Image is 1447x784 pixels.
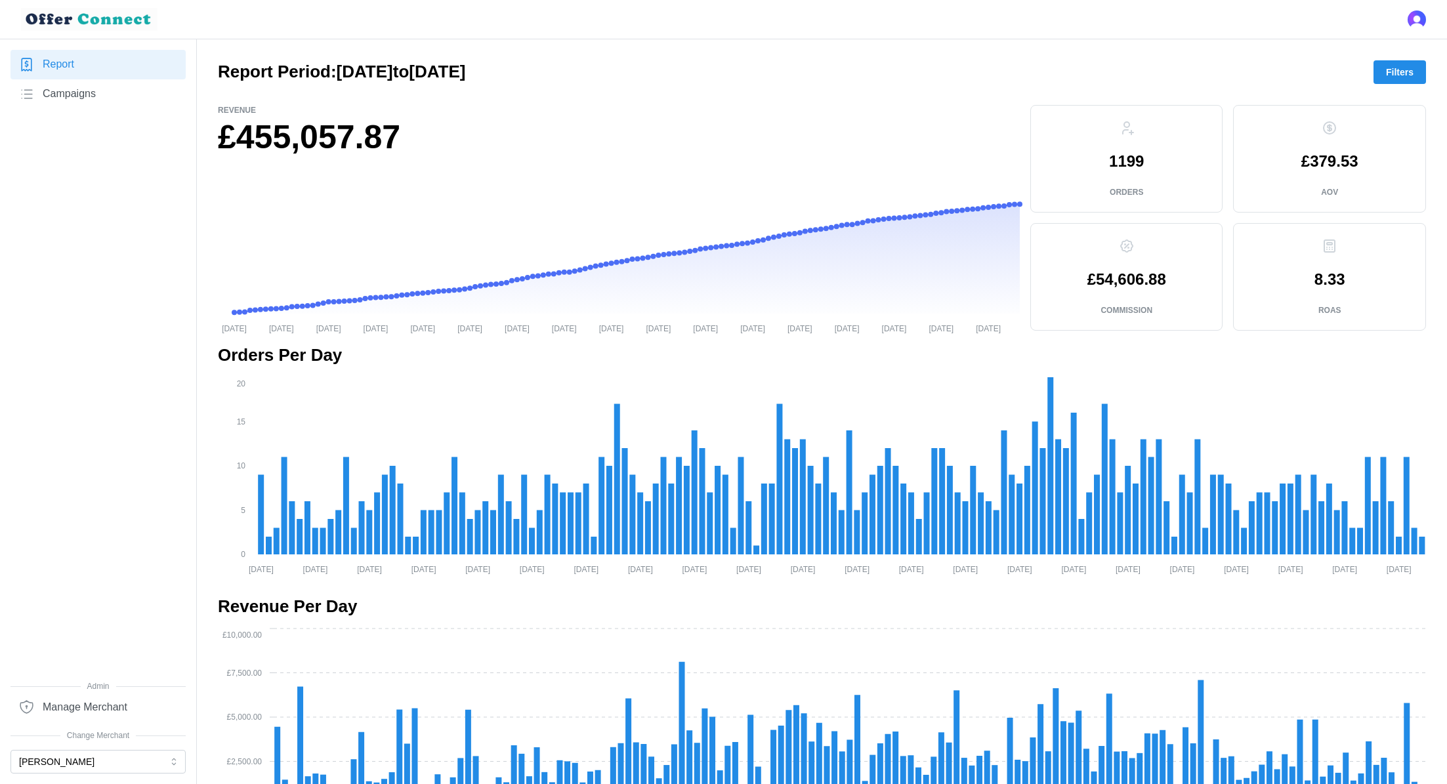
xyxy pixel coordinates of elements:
span: Admin [10,680,186,693]
tspan: £10,000.00 [222,630,262,640]
tspan: [DATE] [574,564,598,573]
tspan: [DATE] [976,323,1001,333]
button: Filters [1374,60,1426,84]
tspan: [DATE] [1170,564,1195,573]
tspan: [DATE] [682,564,707,573]
tspan: [DATE] [410,323,435,333]
h2: Report Period: [DATE] to [DATE] [218,60,465,83]
h2: Orders Per Day [218,344,1426,367]
button: Open user button [1408,10,1426,29]
tspan: [DATE] [1332,564,1357,573]
a: Report [10,50,186,79]
tspan: [DATE] [1061,564,1086,573]
button: [PERSON_NAME] [10,750,186,774]
tspan: £5,000.00 [227,712,262,722]
tspan: [DATE] [787,323,812,333]
tspan: [DATE] [249,564,274,573]
tspan: [DATE] [899,564,924,573]
a: Campaigns [10,79,186,109]
tspan: [DATE] [552,323,577,333]
p: Commission [1101,305,1152,316]
span: Change Merchant [10,730,186,742]
tspan: [DATE] [791,564,816,573]
tspan: [DATE] [411,564,436,573]
tspan: [DATE] [646,323,671,333]
tspan: 0 [241,550,245,559]
tspan: [DATE] [1387,564,1412,573]
tspan: [DATE] [357,564,382,573]
span: Report [43,56,74,73]
h1: £455,057.87 [218,116,1020,159]
p: 8.33 [1314,272,1345,287]
p: £54,606.88 [1087,272,1166,287]
tspan: [DATE] [736,564,761,573]
tspan: [DATE] [740,323,765,333]
tspan: [DATE] [599,323,624,333]
tspan: £2,500.00 [227,757,262,766]
p: Orders [1110,187,1143,198]
p: Revenue [218,105,1020,116]
tspan: [DATE] [628,564,653,573]
tspan: [DATE] [364,323,388,333]
p: AOV [1321,187,1338,198]
p: £379.53 [1301,154,1358,169]
tspan: 20 [237,379,246,388]
span: Campaigns [43,86,96,102]
tspan: [DATE] [1224,564,1249,573]
img: 's logo [1408,10,1426,29]
tspan: [DATE] [835,323,860,333]
tspan: [DATE] [269,323,294,333]
tspan: £7,500.00 [227,669,262,678]
tspan: [DATE] [520,564,545,573]
tspan: [DATE] [1116,564,1141,573]
tspan: 5 [241,506,245,515]
tspan: [DATE] [1007,564,1032,573]
p: ROAS [1318,305,1341,316]
tspan: [DATE] [316,323,341,333]
tspan: [DATE] [929,323,954,333]
tspan: [DATE] [882,323,907,333]
tspan: [DATE] [953,564,978,573]
tspan: [DATE] [845,564,870,573]
tspan: 10 [237,461,246,470]
tspan: [DATE] [1278,564,1303,573]
span: Manage Merchant [43,699,127,716]
h2: Revenue Per Day [218,595,1426,618]
p: 1199 [1109,154,1144,169]
tspan: 15 [237,417,246,426]
img: loyalBe Logo [21,8,157,31]
span: Filters [1386,61,1414,83]
tspan: [DATE] [457,323,482,333]
tspan: [DATE] [303,564,328,573]
tspan: [DATE] [465,564,490,573]
tspan: [DATE] [222,323,247,333]
tspan: [DATE] [693,323,718,333]
tspan: [DATE] [505,323,530,333]
a: Manage Merchant [10,692,186,722]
